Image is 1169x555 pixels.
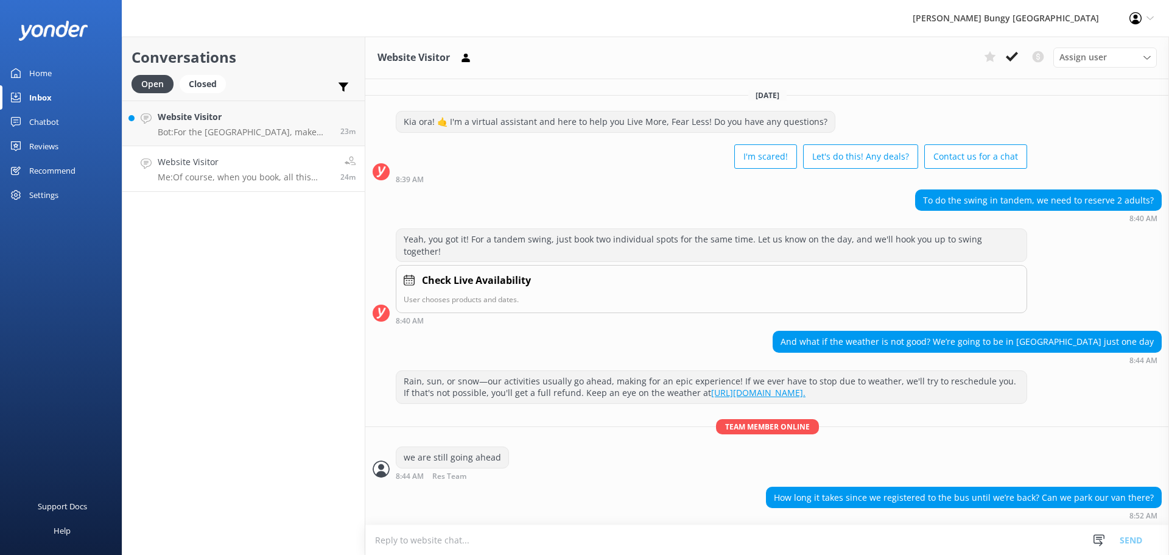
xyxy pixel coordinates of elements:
[396,473,424,481] strong: 8:44 AM
[432,473,466,481] span: Res Team
[396,176,424,183] strong: 8:39 AM
[180,75,226,93] div: Closed
[396,472,509,481] div: Oct 05 2025 08:44am (UTC +13:00) Pacific/Auckland
[396,316,1027,325] div: Oct 05 2025 08:40am (UTC +13:00) Pacific/Auckland
[916,190,1161,211] div: To do the swing in tandem, we need to reserve 2 adults?
[377,50,450,66] h3: Website Visitor
[716,419,819,434] span: Team member online
[915,214,1162,222] div: Oct 05 2025 08:40am (UTC +13:00) Pacific/Auckland
[1129,215,1157,222] strong: 8:40 AM
[29,110,59,134] div: Chatbot
[54,518,71,543] div: Help
[132,77,180,90] a: Open
[1059,51,1107,64] span: Assign user
[396,111,835,132] div: Kia ora! 🤙 I'm a virtual assistant and here to help you Live More, Fear Less! Do you have any que...
[132,75,174,93] div: Open
[711,387,806,398] a: [URL][DOMAIN_NAME].
[773,356,1162,364] div: Oct 05 2025 08:44am (UTC +13:00) Pacific/Auckland
[29,61,52,85] div: Home
[340,126,356,136] span: Oct 05 2025 09:39am (UTC +13:00) Pacific/Auckland
[122,101,365,146] a: Website VisitorBot:For the [GEOGRAPHIC_DATA], make sure to check in 15 minutes before your booked...
[158,172,331,183] p: Me: Of course, when you book, all this information would be in your confirmation email. When you ...
[1129,357,1157,364] strong: 8:44 AM
[734,144,797,169] button: I'm scared!
[132,46,356,69] h2: Conversations
[29,183,58,207] div: Settings
[18,21,88,41] img: yonder-white-logo.png
[767,487,1161,508] div: How long it takes since we registered to the bus until we’re back? Can we park our van there?
[29,158,75,183] div: Recommend
[396,229,1027,261] div: Yeah, you got it! For a tandem swing, just book two individual spots for the same time. Let us kn...
[158,155,331,169] h4: Website Visitor
[38,494,87,518] div: Support Docs
[122,146,365,192] a: Website VisitorMe:Of course, when you book, all this information would be in your confirmation em...
[766,511,1162,520] div: Oct 05 2025 08:52am (UTC +13:00) Pacific/Auckland
[396,317,424,325] strong: 8:40 AM
[29,85,52,110] div: Inbox
[803,144,918,169] button: Let's do this! Any deals?
[404,294,1019,305] p: User chooses products and dates.
[773,331,1161,352] div: And what if the weather is not good? We’re going to be in [GEOGRAPHIC_DATA] just one day
[180,77,232,90] a: Closed
[29,134,58,158] div: Reviews
[924,144,1027,169] button: Contact us for a chat
[748,90,787,101] span: [DATE]
[396,175,1027,183] div: Oct 05 2025 08:39am (UTC +13:00) Pacific/Auckland
[158,110,331,124] h4: Website Visitor
[396,447,508,468] div: we are still going ahead
[1053,48,1157,67] div: Assign User
[396,371,1027,403] div: Rain, sun, or snow—our activities usually go ahead, making for an epic experience! If we ever hav...
[340,172,356,182] span: Oct 05 2025 09:38am (UTC +13:00) Pacific/Auckland
[1129,512,1157,520] strong: 8:52 AM
[422,273,531,289] h4: Check Live Availability
[158,127,331,138] p: Bot: For the [GEOGRAPHIC_DATA], make sure to check in 15 minutes before your booked activity time...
